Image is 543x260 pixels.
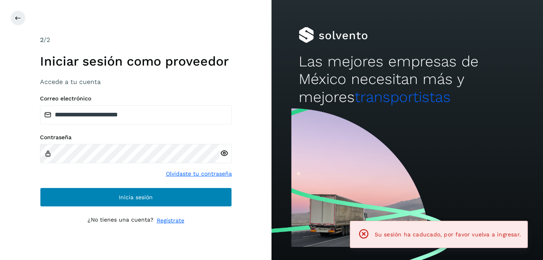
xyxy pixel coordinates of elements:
[157,216,184,225] a: Regístrate
[166,170,232,178] a: Olvidaste tu contraseña
[40,134,232,141] label: Contraseña
[40,54,232,69] h1: Iniciar sesión como proveedor
[40,36,44,44] span: 2
[375,231,521,238] span: Su sesión ha caducado, por favor vuelva a ingresar.
[40,188,232,207] button: Inicia sesión
[299,53,516,106] h2: Las mejores empresas de México necesitan más y mejores
[88,216,154,225] p: ¿No tienes una cuenta?
[119,194,153,200] span: Inicia sesión
[40,95,232,102] label: Correo electrónico
[355,88,451,106] span: transportistas
[40,78,232,86] h3: Accede a tu cuenta
[40,35,232,45] div: /2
